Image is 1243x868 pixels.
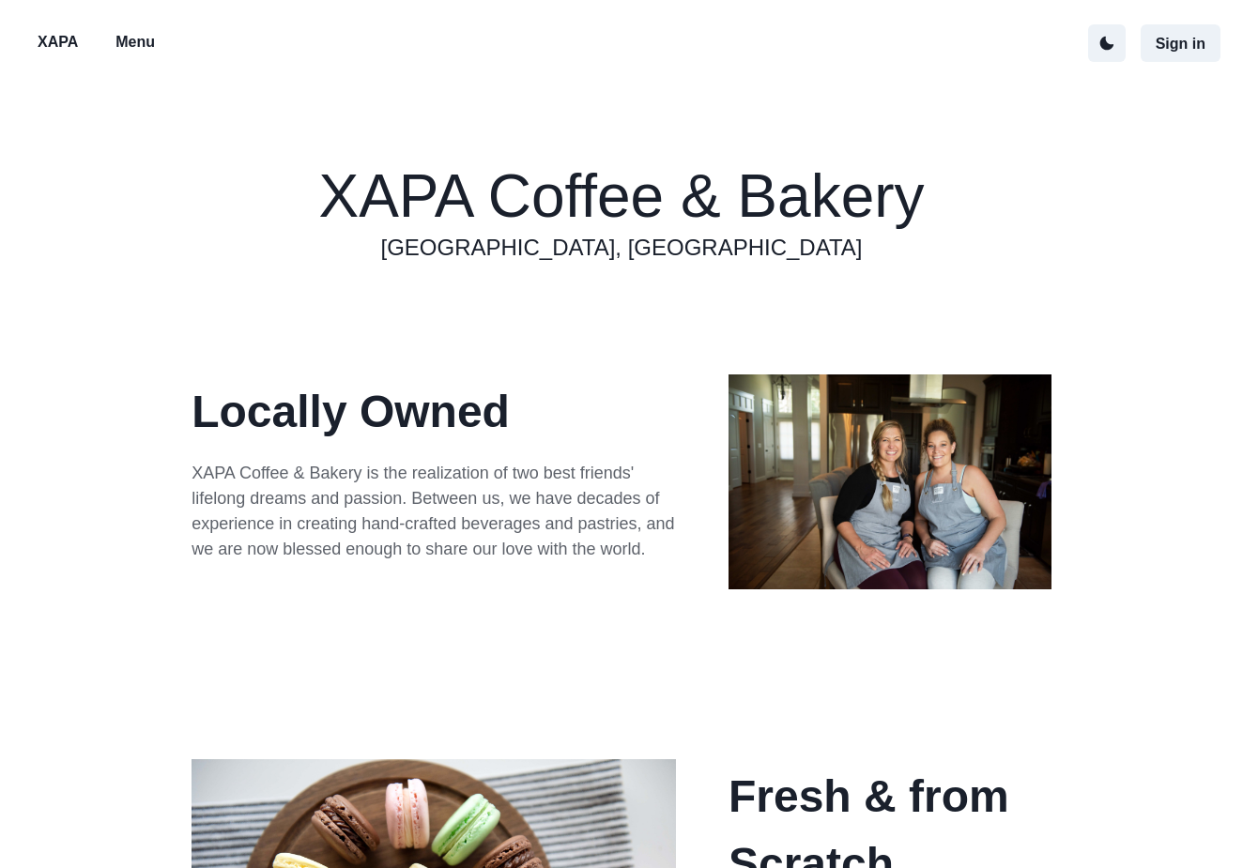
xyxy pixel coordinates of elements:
p: XAPA Coffee & Bakery is the realization of two best friends' lifelong dreams and passion. Between... [192,461,676,562]
button: Sign in [1141,24,1220,62]
button: active dark theme mode [1088,24,1126,62]
p: XAPA [38,31,78,53]
h1: XAPA Coffee & Bakery [318,162,924,232]
p: Locally Owned [192,378,676,446]
img: xapa owners [729,374,1051,590]
p: Menu [115,31,155,53]
a: [GEOGRAPHIC_DATA], [GEOGRAPHIC_DATA] [381,231,863,265]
